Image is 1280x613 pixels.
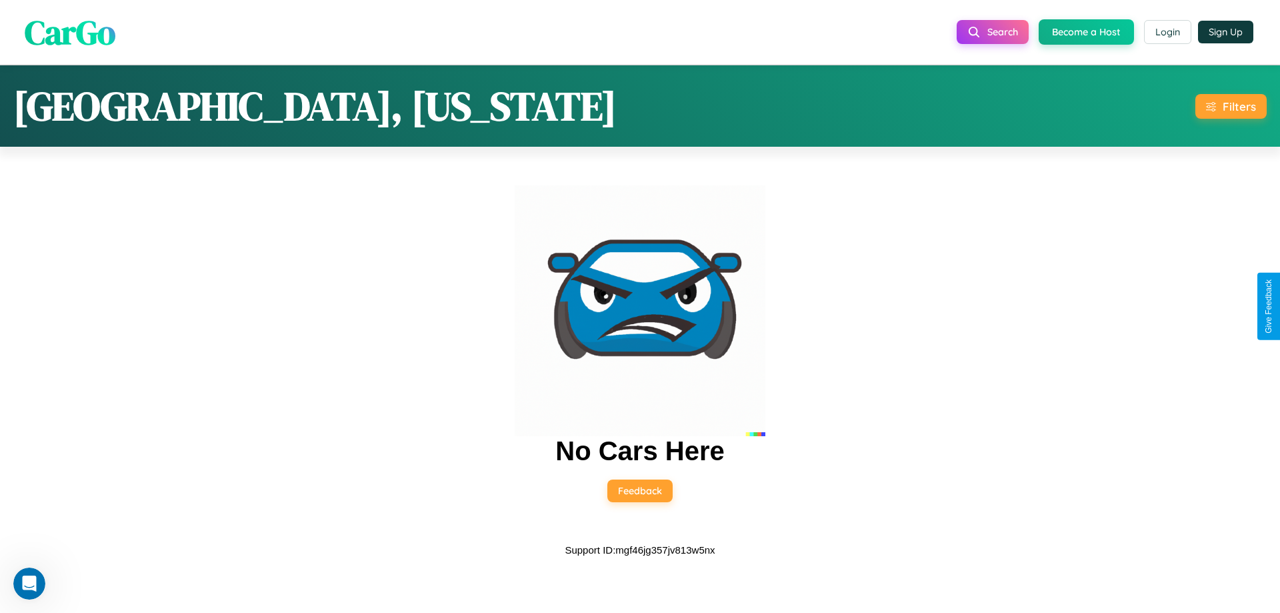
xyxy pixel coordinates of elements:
iframe: Intercom live chat [13,568,45,600]
h2: No Cars Here [555,436,724,466]
img: car [515,185,765,436]
button: Feedback [607,480,673,502]
button: Filters [1195,94,1267,119]
button: Become a Host [1039,19,1134,45]
div: Filters [1223,99,1256,113]
button: Sign Up [1198,21,1253,43]
span: CarGo [25,9,115,55]
p: Support ID: mgf46jg357jv813w5nx [565,541,715,559]
div: Give Feedback [1264,279,1273,334]
button: Search [957,20,1029,44]
button: Login [1144,20,1191,44]
span: Search [987,26,1018,38]
h1: [GEOGRAPHIC_DATA], [US_STATE] [13,79,617,133]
